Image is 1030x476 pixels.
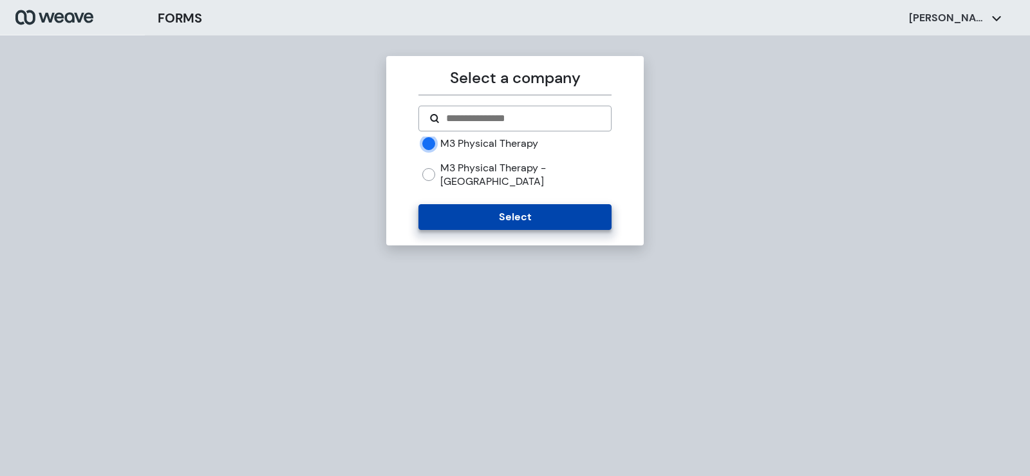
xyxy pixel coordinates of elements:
[418,204,611,230] button: Select
[440,137,538,151] label: M3 Physical Therapy
[445,111,600,126] input: Search
[418,66,611,90] p: Select a company
[909,11,986,25] p: [PERSON_NAME]
[158,8,202,28] h3: FORMS
[440,161,611,189] label: M3 Physical Therapy - [GEOGRAPHIC_DATA]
